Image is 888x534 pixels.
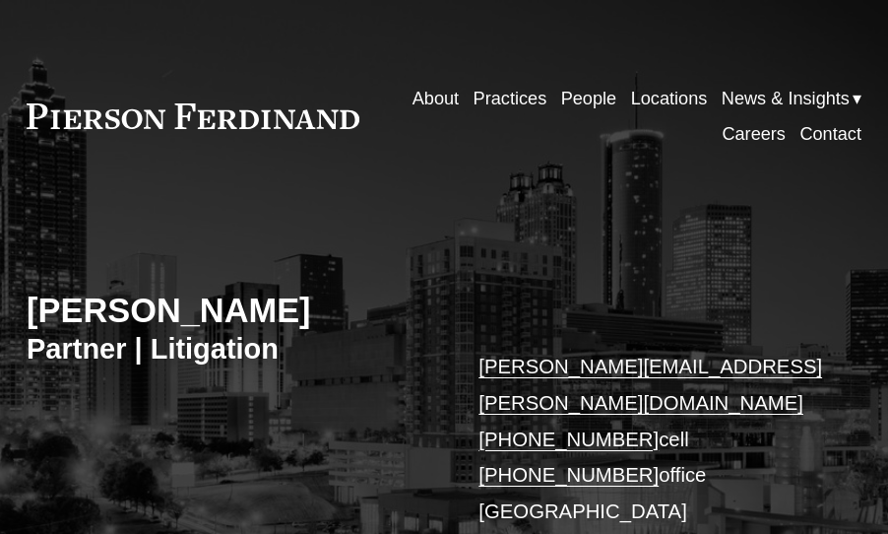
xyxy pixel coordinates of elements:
h2: [PERSON_NAME] [27,291,444,332]
h3: Partner | Litigation [27,332,444,367]
a: About [412,81,459,116]
a: [PERSON_NAME][EMAIL_ADDRESS][PERSON_NAME][DOMAIN_NAME] [478,356,822,414]
a: Contact [799,116,861,152]
a: [PHONE_NUMBER] [478,464,659,486]
a: folder dropdown [722,81,861,116]
a: People [561,81,617,116]
span: News & Insights [722,83,850,115]
a: Practices [474,81,547,116]
a: Locations [631,81,708,116]
a: Careers [722,116,786,152]
a: [PHONE_NUMBER] [478,429,659,450]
